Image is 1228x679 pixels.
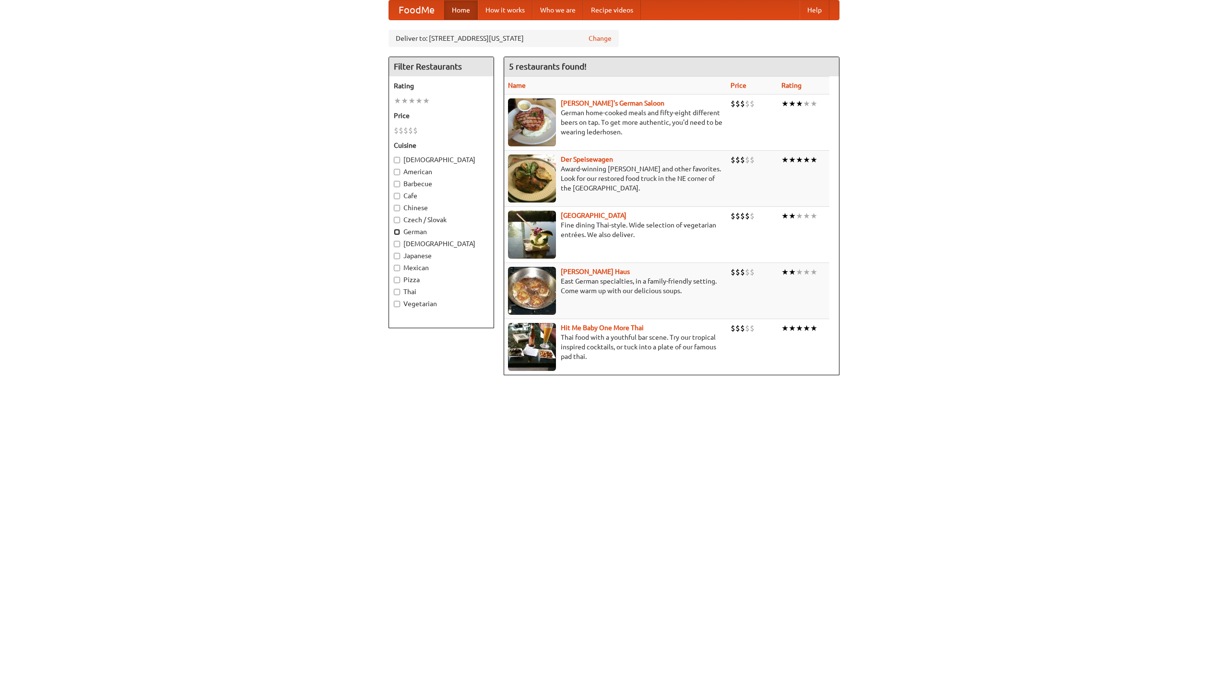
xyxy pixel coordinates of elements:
li: ★ [803,211,810,221]
li: $ [731,155,735,165]
h5: Price [394,111,489,120]
label: Pizza [394,275,489,285]
li: $ [403,125,408,136]
li: ★ [810,98,817,109]
li: $ [745,98,750,109]
p: Award-winning [PERSON_NAME] and other favorites. Look for our restored food truck in the NE corne... [508,164,723,193]
label: Vegetarian [394,299,489,309]
li: $ [408,125,413,136]
a: Hit Me Baby One More Thai [561,324,644,332]
li: ★ [781,98,789,109]
li: ★ [789,211,796,221]
a: Recipe videos [583,0,641,20]
li: ★ [415,95,423,106]
li: ★ [810,211,817,221]
li: $ [740,267,745,277]
li: $ [731,323,735,334]
li: $ [740,323,745,334]
li: $ [745,155,750,165]
li: ★ [423,95,430,106]
img: kohlhaus.jpg [508,267,556,315]
label: Barbecue [394,179,489,189]
li: $ [399,125,403,136]
label: Czech / Slovak [394,215,489,225]
li: ★ [394,95,401,106]
img: babythai.jpg [508,323,556,371]
li: $ [735,98,740,109]
label: Chinese [394,203,489,213]
li: ★ [796,155,803,165]
a: [PERSON_NAME] Haus [561,268,630,275]
input: Pizza [394,277,400,283]
li: ★ [401,95,408,106]
label: [DEMOGRAPHIC_DATA] [394,239,489,249]
a: Price [731,82,746,89]
input: Japanese [394,253,400,259]
p: Fine dining Thai-style. Wide selection of vegetarian entrées. We also deliver. [508,220,723,239]
li: $ [735,211,740,221]
li: $ [394,125,399,136]
img: esthers.jpg [508,98,556,146]
li: $ [750,323,755,334]
li: $ [735,267,740,277]
h4: Filter Restaurants [389,57,494,76]
input: Vegetarian [394,301,400,307]
input: Mexican [394,265,400,271]
a: [PERSON_NAME]'s German Saloon [561,99,664,107]
li: $ [735,323,740,334]
li: ★ [796,98,803,109]
li: $ [731,267,735,277]
p: East German specialties, in a family-friendly setting. Come warm up with our delicious soups. [508,276,723,296]
li: $ [413,125,418,136]
label: [DEMOGRAPHIC_DATA] [394,155,489,165]
img: satay.jpg [508,211,556,259]
input: Thai [394,289,400,295]
li: ★ [810,323,817,334]
a: Home [444,0,478,20]
a: FoodMe [389,0,444,20]
li: ★ [803,98,810,109]
li: $ [740,98,745,109]
input: Barbecue [394,181,400,187]
input: [DEMOGRAPHIC_DATA] [394,157,400,163]
li: ★ [803,323,810,334]
a: Who we are [532,0,583,20]
li: ★ [810,155,817,165]
input: Cafe [394,193,400,199]
li: $ [745,323,750,334]
a: Der Speisewagen [561,155,613,163]
li: $ [740,211,745,221]
a: Name [508,82,526,89]
h5: Rating [394,81,489,91]
li: ★ [781,155,789,165]
li: ★ [781,323,789,334]
li: $ [750,98,755,109]
a: [GEOGRAPHIC_DATA] [561,212,626,219]
p: Thai food with a youthful bar scene. Try our tropical inspired cocktails, or tuck into a plate of... [508,333,723,361]
label: Thai [394,287,489,297]
a: How it works [478,0,532,20]
li: ★ [781,267,789,277]
li: ★ [796,267,803,277]
label: Cafe [394,191,489,201]
a: Rating [781,82,802,89]
p: German home-cooked meals and fifty-eight different beers on tap. To get more authentic, you'd nee... [508,108,723,137]
li: ★ [789,98,796,109]
input: American [394,169,400,175]
label: Japanese [394,251,489,261]
li: ★ [789,155,796,165]
li: $ [731,98,735,109]
label: Mexican [394,263,489,273]
li: $ [750,211,755,221]
li: ★ [803,155,810,165]
li: ★ [803,267,810,277]
li: ★ [796,323,803,334]
label: German [394,227,489,237]
li: ★ [789,323,796,334]
input: Chinese [394,205,400,211]
input: [DEMOGRAPHIC_DATA] [394,241,400,247]
li: ★ [796,211,803,221]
